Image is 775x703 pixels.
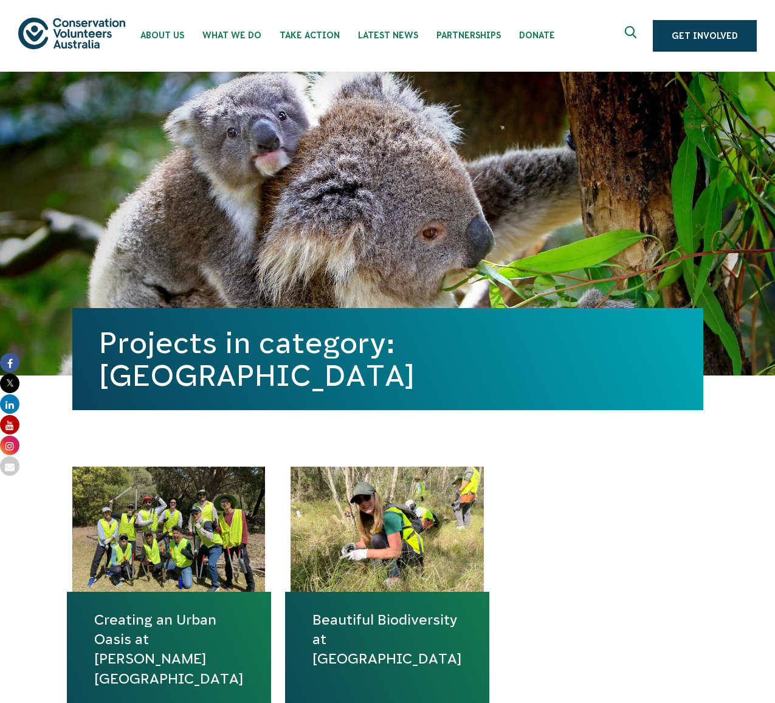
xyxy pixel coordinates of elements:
span: Expand search box [625,26,640,46]
span: Take Action [280,30,340,40]
a: Get Involved [653,20,757,52]
a: Creating an Urban Oasis at [PERSON_NAME][GEOGRAPHIC_DATA] [94,610,244,688]
span: Latest News [358,30,418,40]
span: What We Do [202,30,261,40]
span: Donate [519,30,555,40]
span: Partnerships [436,30,501,40]
img: logo.svg [18,18,125,49]
span: About Us [140,30,184,40]
h1: Projects in category: [GEOGRAPHIC_DATA] [99,326,677,392]
a: Beautiful Biodiversity at [GEOGRAPHIC_DATA] [312,610,462,669]
button: Expand search box Close search box [618,21,647,50]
